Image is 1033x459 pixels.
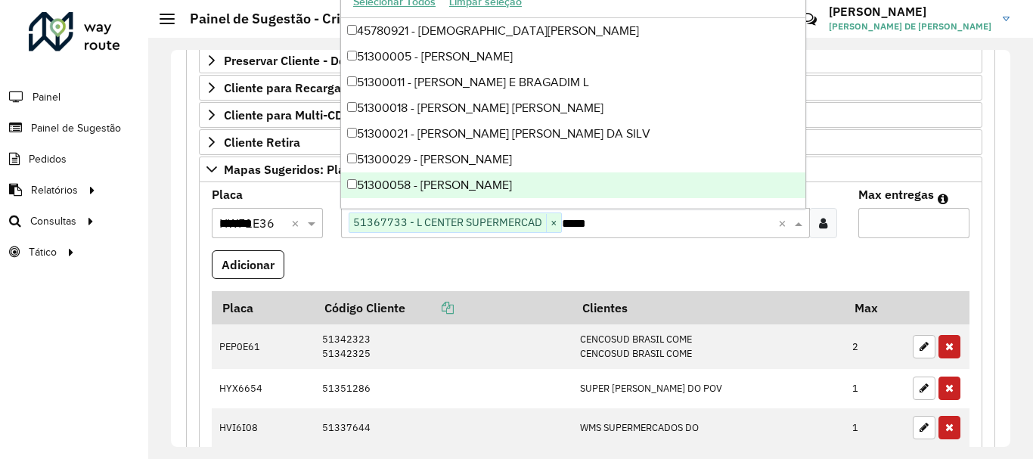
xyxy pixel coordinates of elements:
span: Relatórios [31,182,78,198]
span: Cliente Retira [224,136,300,148]
a: Cliente para Recarga [199,75,982,101]
em: Máximo de clientes que serão colocados na mesma rota com os clientes informados [938,193,948,205]
div: 51300058 - [PERSON_NAME] [341,172,805,198]
td: WMS SUPERMERCADOS DO [572,408,845,448]
div: 51300005 - [PERSON_NAME] [341,44,805,70]
span: × [546,214,561,232]
span: Preservar Cliente - Devem ficar no buffer, não roteirizar [224,54,532,67]
th: Clientes [572,291,845,324]
a: Contato Rápido [793,3,825,36]
h3: [PERSON_NAME] [829,5,991,19]
div: 51300021 - [PERSON_NAME] [PERSON_NAME] DA SILV [341,121,805,147]
td: PEP0E61 [212,324,314,368]
div: 51300029 - [PERSON_NAME] [341,147,805,172]
span: Consultas [30,213,76,229]
span: Clear all [778,214,791,232]
span: Clear all [291,214,304,232]
a: Mapas Sugeridos: Placa-Cliente [199,157,982,182]
span: Cliente para Multi-CDD/Internalização [224,109,437,121]
a: Cliente Retira [199,129,982,155]
td: HVI6I08 [212,408,314,448]
span: Cliente para Recarga [224,82,341,94]
th: Max [845,291,905,324]
a: Preservar Cliente - Devem ficar no buffer, não roteirizar [199,48,982,73]
td: HYX6654 [212,369,314,408]
td: 2 [845,324,905,368]
td: 51337644 [314,408,572,448]
a: Copiar [405,300,454,315]
td: 51351286 [314,369,572,408]
td: SUPER [PERSON_NAME] DO POV [572,369,845,408]
span: Tático [29,244,57,260]
div: 45780921 - [DEMOGRAPHIC_DATA][PERSON_NAME] [341,18,805,44]
span: Mapas Sugeridos: Placa-Cliente [224,163,402,175]
div: 51300011 - [PERSON_NAME] E BRAGADIM L [341,70,805,95]
a: Cliente para Multi-CDD/Internalização [199,102,982,128]
button: Adicionar [212,250,284,279]
th: Placa [212,291,314,324]
span: Pedidos [29,151,67,167]
span: [PERSON_NAME] DE [PERSON_NAME] [829,20,991,33]
td: 1 [845,408,905,448]
td: 1 [845,369,905,408]
td: 51342323 51342325 [314,324,572,368]
div: 51300018 - [PERSON_NAME] [PERSON_NAME] [341,95,805,121]
label: Placa [212,185,243,203]
h2: Painel de Sugestão - Criar registro [175,11,405,27]
label: Max entregas [858,185,934,203]
td: CENCOSUD BRASIL COME CENCOSUD BRASIL COME [572,324,845,368]
span: Painel de Sugestão [31,120,121,136]
div: 51300079 - SKINA DO BAIAO I [341,198,805,224]
span: 51367733 - L CENTER SUPERMERCAD [349,213,546,231]
th: Código Cliente [314,291,572,324]
span: Painel [33,89,60,105]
